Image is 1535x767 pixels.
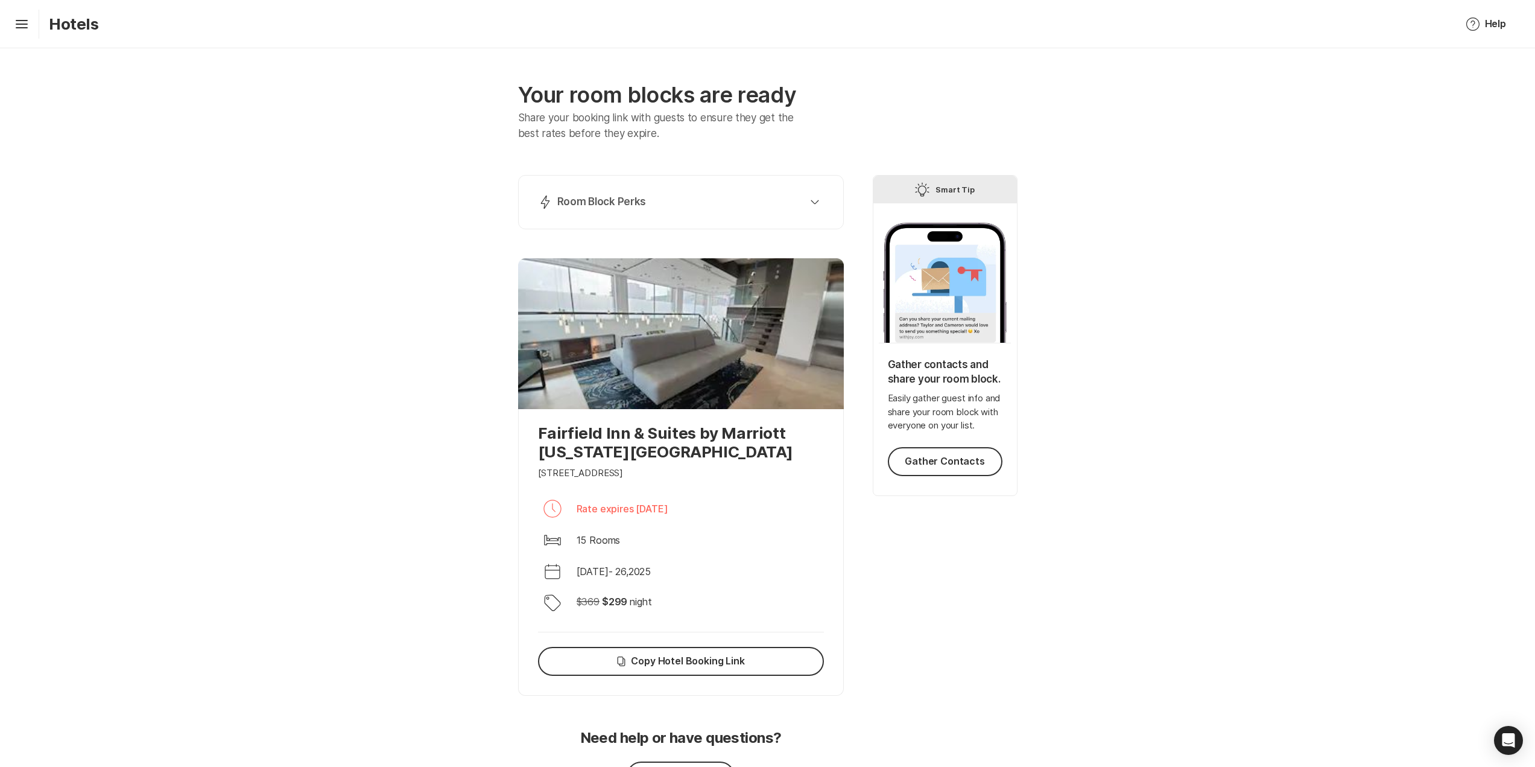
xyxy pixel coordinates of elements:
[49,14,99,33] p: Hotels
[580,730,782,747] p: Need help or have questions?
[577,594,600,609] p: $ 369
[577,564,651,579] p: [DATE] - 26 , 2025
[577,533,621,547] p: 15 Rooms
[557,195,647,209] p: Room Block Perks
[577,501,668,516] p: Rate expires [DATE]
[538,647,824,676] button: Copy Hotel Booking Link
[533,190,829,214] button: Room Block Perks
[602,594,627,609] p: $ 299
[538,424,824,461] p: Fairfield Inn & Suites by Marriott [US_STATE][GEOGRAPHIC_DATA]
[518,110,812,141] p: Share your booking link with guests to ensure they get the best rates before they expire.
[888,447,1002,476] button: Gather Contacts
[1451,10,1521,39] button: Help
[935,182,975,197] p: Smart Tip
[518,82,844,108] p: Your room blocks are ready
[538,466,624,480] p: [STREET_ADDRESS]
[888,358,1002,387] p: Gather contacts and share your room block.
[630,594,651,609] p: night
[1494,726,1523,755] div: Open Intercom Messenger
[888,392,1002,433] p: Easily gather guest info and share your room block with everyone on your list.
